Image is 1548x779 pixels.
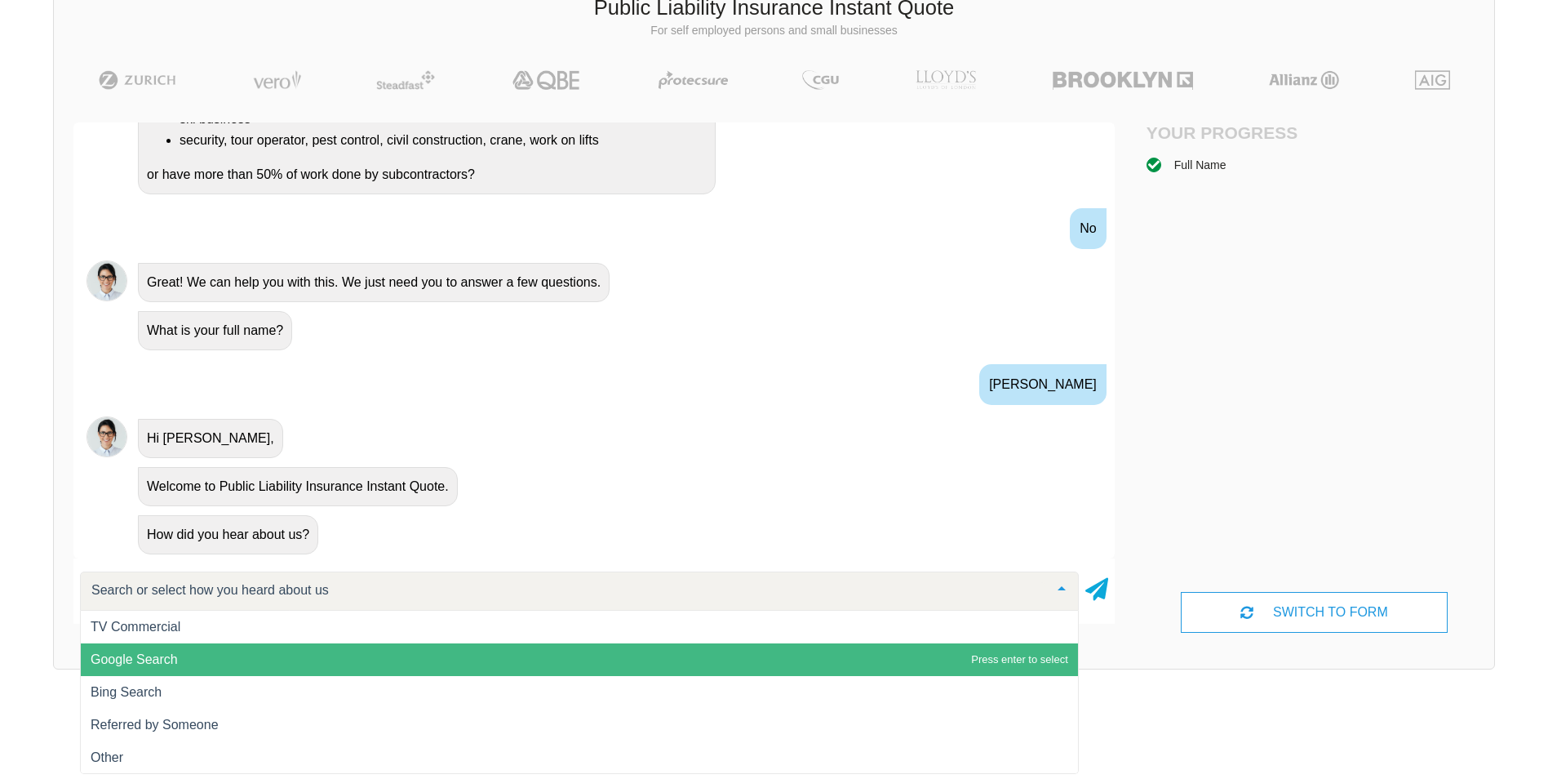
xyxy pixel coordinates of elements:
div: What is your full name? [138,311,292,350]
img: CGU | Public Liability Insurance [796,70,845,90]
div: No [1070,208,1106,249]
div: Full Name [1174,156,1226,174]
img: Protecsure | Public Liability Insurance [652,70,734,90]
span: Other [91,750,123,764]
img: Brooklyn | Public Liability Insurance [1046,70,1199,90]
div: Welcome to Public Liability Insurance Instant Quote. [138,467,458,506]
div: Hi [PERSON_NAME], [138,419,283,458]
span: Referred by Someone [91,718,219,732]
img: AIG | Public Liability Insurance [1408,70,1457,90]
li: security, tour operator, pest control, civil construction, crane, work on lifts [180,130,707,151]
div: [PERSON_NAME] [979,364,1107,405]
div: SWITCH TO FORM [1181,592,1448,633]
div: How did you hear about us? [138,515,318,554]
img: Chatbot | PLI [86,416,127,457]
input: Search or select how you heard about us [87,582,1045,599]
img: QBE | Public Liability Insurance [503,70,591,90]
p: For self employed persons and small businesses [66,23,1482,39]
div: Great! We can help you with this. We just need you to answer a few questions. [138,263,610,302]
img: Steadfast | Public Liability Insurance [370,70,441,90]
h4: Your Progress [1147,122,1315,143]
span: TV Commercial [91,620,180,634]
span: Google Search [91,652,178,666]
img: Chatbot | PLI [86,260,127,301]
img: Vero | Public Liability Insurance [246,70,308,90]
img: Zurich | Public Liability Insurance [91,70,184,90]
span: Bing Search [91,685,162,699]
img: LLOYD's | Public Liability Insurance [907,70,985,90]
img: Allianz | Public Liability Insurance [1261,70,1347,90]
